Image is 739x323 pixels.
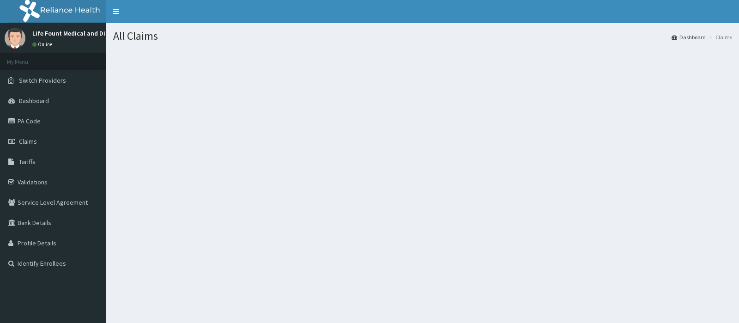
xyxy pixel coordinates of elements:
[32,30,143,37] p: Life Fount Medical and Diagnostic LTD
[672,33,706,41] a: Dashboard
[707,33,732,41] li: Claims
[32,41,55,48] a: Online
[19,97,49,105] span: Dashboard
[113,30,732,42] h1: All Claims
[19,158,36,166] span: Tariffs
[19,137,37,146] span: Claims
[5,28,25,49] img: User Image
[19,76,66,85] span: Switch Providers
